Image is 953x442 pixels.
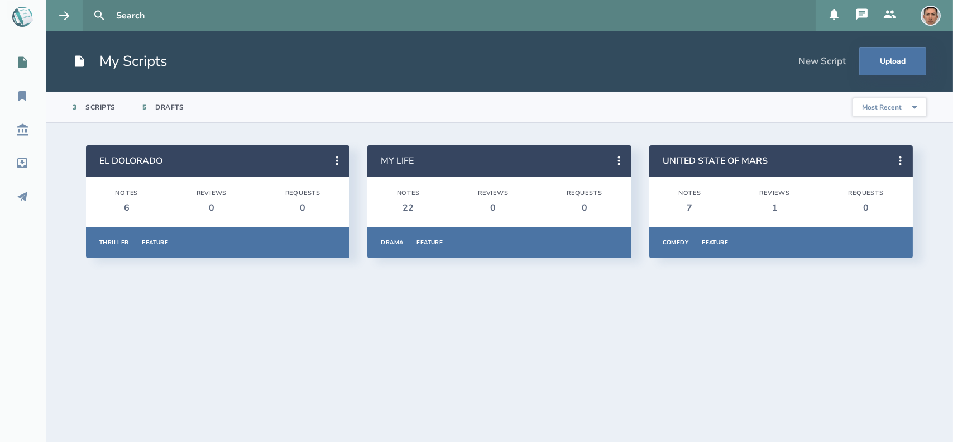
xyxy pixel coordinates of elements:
[381,239,403,246] div: Drama
[156,103,184,112] div: Drafts
[798,55,846,68] div: New Script
[115,189,138,197] div: Notes
[759,189,790,197] div: Reviews
[142,239,168,246] div: Feature
[663,239,689,246] div: Comedy
[285,202,320,214] div: 0
[416,239,443,246] div: Feature
[397,202,420,214] div: 22
[115,202,138,214] div: 6
[663,155,768,167] a: UNITED STATE OF MARS
[478,189,509,197] div: Reviews
[86,103,116,112] div: Scripts
[197,189,227,197] div: Reviews
[848,202,883,214] div: 0
[678,202,701,214] div: 7
[478,202,509,214] div: 0
[678,189,701,197] div: Notes
[99,155,162,167] a: EL DOLORADO
[142,103,147,112] div: 5
[73,51,167,72] h1: My Scripts
[567,202,602,214] div: 0
[197,202,227,214] div: 0
[567,189,602,197] div: Requests
[397,189,420,197] div: Notes
[859,47,926,75] button: Upload
[73,103,77,112] div: 3
[921,6,941,26] img: user_1756948650-crop.jpg
[759,202,790,214] div: 1
[381,155,414,167] a: MY LIFE
[848,189,883,197] div: Requests
[702,239,728,246] div: Feature
[99,239,128,246] div: Thriller
[285,189,320,197] div: Requests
